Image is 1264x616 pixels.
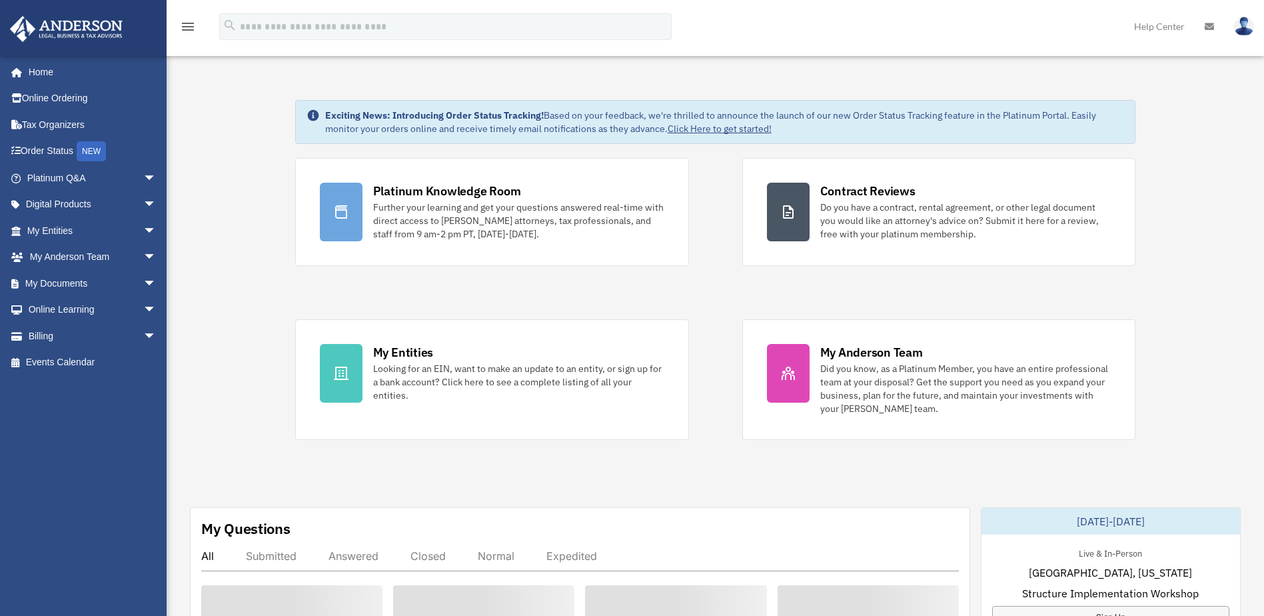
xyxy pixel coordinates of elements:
a: Platinum Q&Aarrow_drop_down [9,165,177,191]
div: NEW [77,141,106,161]
a: My Entities Looking for an EIN, want to make an update to an entity, or sign up for a bank accoun... [295,319,689,440]
a: menu [180,23,196,35]
a: Billingarrow_drop_down [9,323,177,349]
a: Tax Organizers [9,111,177,138]
a: Platinum Knowledge Room Further your learning and get your questions answered real-time with dire... [295,158,689,266]
span: [GEOGRAPHIC_DATA], [US_STATE] [1029,565,1192,581]
a: My Entitiesarrow_drop_down [9,217,177,244]
a: Home [9,59,170,85]
a: Contract Reviews Do you have a contract, rental agreement, or other legal document you would like... [742,158,1136,266]
div: Submitted [246,549,297,563]
strong: Exciting News: Introducing Order Status Tracking! [325,109,544,121]
a: My Documentsarrow_drop_down [9,270,177,297]
div: Did you know, as a Platinum Member, you have an entire professional team at your disposal? Get th... [820,362,1111,415]
span: Structure Implementation Workshop [1022,585,1199,601]
i: menu [180,19,196,35]
a: Click Here to get started! [668,123,772,135]
span: arrow_drop_down [143,270,170,297]
div: Looking for an EIN, want to make an update to an entity, or sign up for a bank account? Click her... [373,362,664,402]
div: All [201,549,214,563]
a: Digital Productsarrow_drop_down [9,191,177,218]
span: arrow_drop_down [143,165,170,192]
div: Answered [328,549,378,563]
img: Anderson Advisors Platinum Portal [6,16,127,42]
div: Contract Reviews [820,183,916,199]
span: arrow_drop_down [143,297,170,324]
div: Expedited [546,549,597,563]
a: My Anderson Teamarrow_drop_down [9,244,177,271]
div: Based on your feedback, we're thrilled to announce the launch of our new Order Status Tracking fe... [325,109,1125,135]
div: Normal [478,549,514,563]
span: arrow_drop_down [143,244,170,271]
a: Order StatusNEW [9,138,177,165]
div: My Entities [373,344,433,361]
a: Online Ordering [9,85,177,112]
div: Do you have a contract, rental agreement, or other legal document you would like an attorney's ad... [820,201,1111,241]
a: Online Learningarrow_drop_down [9,297,177,323]
span: arrow_drop_down [143,323,170,350]
span: arrow_drop_down [143,217,170,245]
img: User Pic [1234,17,1254,36]
i: search [223,18,237,33]
div: Closed [410,549,446,563]
div: Further your learning and get your questions answered real-time with direct access to [PERSON_NAM... [373,201,664,241]
span: arrow_drop_down [143,191,170,219]
div: My Questions [201,519,291,539]
div: Platinum Knowledge Room [373,183,521,199]
div: Live & In-Person [1068,545,1153,559]
a: Events Calendar [9,349,177,376]
div: [DATE]-[DATE] [981,508,1240,535]
div: My Anderson Team [820,344,923,361]
a: My Anderson Team Did you know, as a Platinum Member, you have an entire professional team at your... [742,319,1136,440]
